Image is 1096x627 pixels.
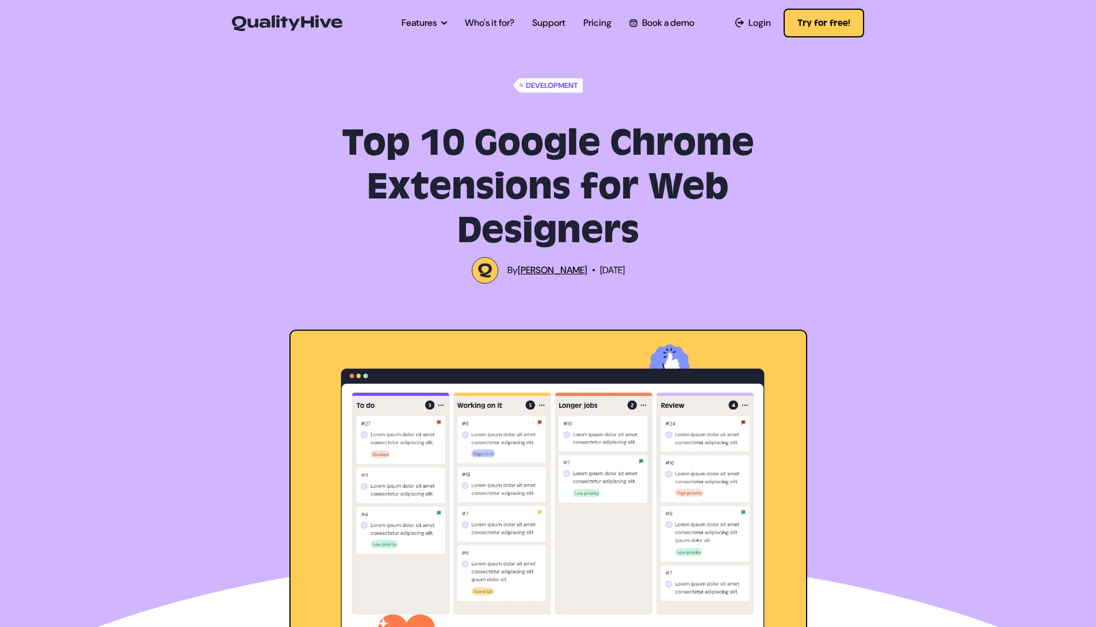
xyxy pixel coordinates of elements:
[583,16,612,30] a: Pricing
[592,263,595,277] span: •
[629,16,694,30] a: Book a demo
[232,15,342,31] img: QualityHive - Bug Tracking Tool
[600,263,625,277] span: [DATE]
[784,9,864,37] button: Try for free!
[465,16,514,30] a: Who's it for?
[518,264,587,276] a: [PERSON_NAME]
[532,16,566,30] a: Support
[281,121,815,253] h1: Top 10 Google Chrome Extensions for Web Designers
[749,16,771,30] span: Login
[735,16,772,30] a: Login
[513,78,583,93] a: Development
[507,263,587,277] span: By
[524,78,583,93] span: Development
[402,16,447,30] a: Features
[629,19,637,26] img: Book a QualityHive Demo
[472,257,498,284] img: QualityHive Logo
